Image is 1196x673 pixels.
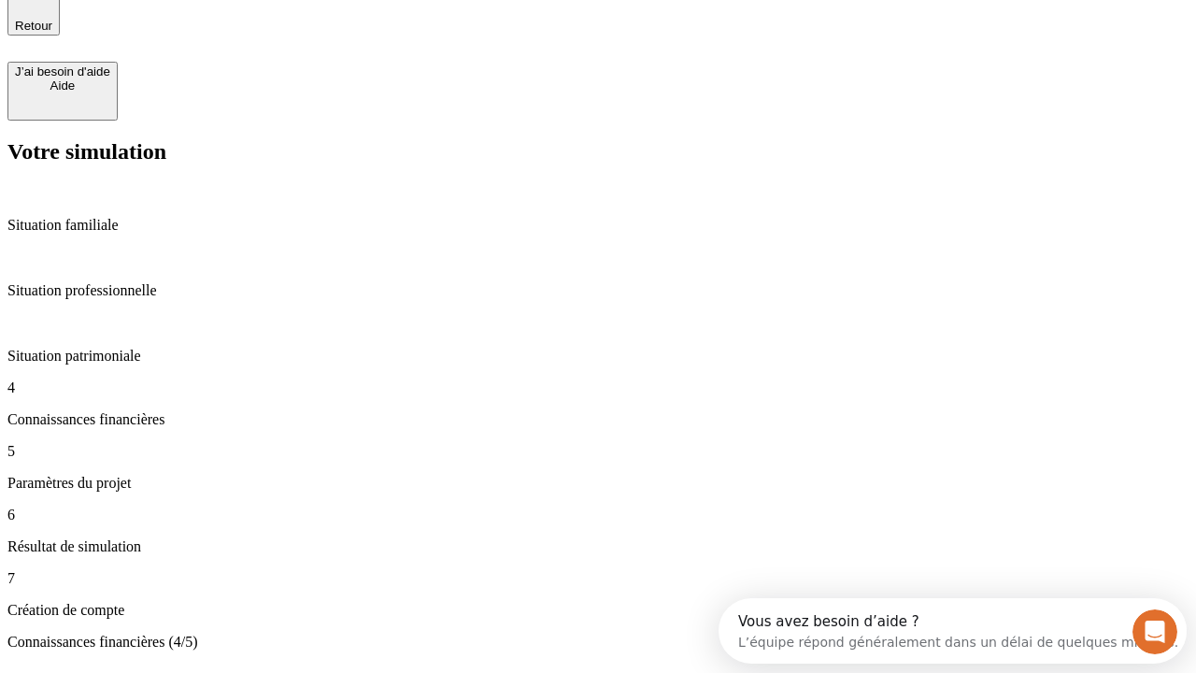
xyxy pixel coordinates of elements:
p: Connaissances financières (4/5) [7,634,1189,651]
p: 4 [7,379,1189,396]
p: Situation professionnelle [7,282,1189,299]
p: Création de compte [7,602,1189,619]
div: Aide [15,79,110,93]
span: Retour [15,19,52,33]
p: Connaissances financières [7,411,1189,428]
h2: Votre simulation [7,139,1189,165]
p: 5 [7,443,1189,460]
div: J’ai besoin d'aide [15,64,110,79]
button: J’ai besoin d'aideAide [7,62,118,121]
p: Paramètres du projet [7,475,1189,492]
p: 6 [7,507,1189,523]
div: Ouvrir le Messenger Intercom [7,7,515,59]
iframe: Intercom live chat [1132,609,1177,654]
p: 7 [7,570,1189,587]
div: L’équipe répond généralement dans un délai de quelques minutes. [20,31,460,50]
p: Situation familiale [7,217,1189,234]
div: Vous avez besoin d’aide ? [20,16,460,31]
iframe: Intercom live chat discovery launcher [719,598,1187,664]
p: Résultat de simulation [7,538,1189,555]
p: Situation patrimoniale [7,348,1189,365]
